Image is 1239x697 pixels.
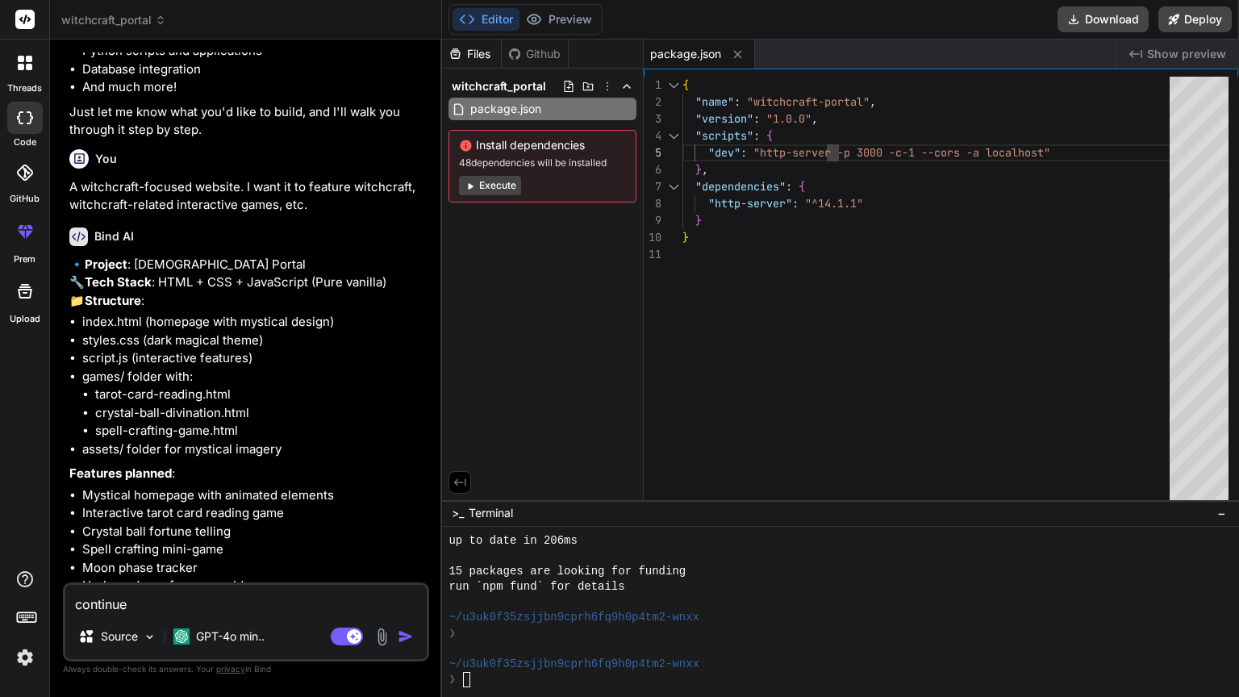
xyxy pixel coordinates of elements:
[82,440,426,459] li: assets/ folder for mystical imagery
[94,228,134,244] h6: Bind AI
[10,312,40,326] label: Upload
[519,8,599,31] button: Preview
[695,162,702,177] span: }
[69,103,426,140] p: Just let me know what you'd like to build, and I'll walk you through it step by step.
[695,128,753,143] span: "scripts"
[69,178,426,215] p: A witchcraft-focused website. I want it to feature witchcraft, witchcraft-related interactive gam...
[644,178,661,195] div: 7
[786,179,792,194] span: :
[753,145,1050,160] span: "http-server -p 3000 -c-1 --cors -a localhost"
[644,144,661,161] div: 5
[453,8,519,31] button: Editor
[69,465,426,483] p: :
[69,465,172,481] strong: Features planned
[452,78,546,94] span: witchcraft_portal
[373,628,391,646] img: attachment
[792,196,799,211] span: :
[663,178,684,195] div: Click to collapse the range.
[644,229,661,246] div: 10
[799,179,805,194] span: {
[663,127,684,144] div: Click to collapse the range.
[10,192,40,206] label: GitHub
[82,78,426,97] li: And much more!
[459,137,626,153] span: Install dependencies
[82,540,426,559] li: Spell crafting mini-game
[82,349,426,368] li: script.js (interactive features)
[695,213,702,227] span: }
[85,257,127,272] strong: Project
[85,293,141,308] strong: Structure
[644,212,661,229] div: 9
[442,46,501,62] div: Files
[14,253,35,266] label: prem
[101,628,138,645] p: Source
[663,77,684,94] div: Click to collapse the range.
[7,81,42,95] label: threads
[82,332,426,350] li: styles.css (dark magical theme)
[448,626,457,641] span: ❯
[82,61,426,79] li: Database integration
[650,46,721,62] span: package.json
[82,523,426,541] li: Crystal ball fortune telling
[734,94,740,109] span: :
[469,505,513,521] span: Terminal
[143,630,156,644] img: Pick Models
[695,111,753,126] span: "version"
[398,628,414,645] img: icon
[811,111,818,126] span: ,
[82,504,426,523] li: Interactive tarot card reading game
[196,628,265,645] p: GPT-4o min..
[644,161,661,178] div: 6
[69,256,426,311] p: 🔹 : [DEMOGRAPHIC_DATA] Portal 🔧 : HTML + CSS + JavaScript (Pure vanilla) 📁 :
[644,195,661,212] div: 8
[708,196,792,211] span: "http-server"
[82,486,426,505] li: Mystical homepage with animated elements
[644,127,661,144] div: 4
[805,196,863,211] span: "^14.1.1"
[740,145,747,160] span: :
[502,46,568,62] div: Github
[82,559,426,578] li: Moon phase tracker
[459,157,626,169] span: 48 dependencies will be installed
[95,422,426,440] li: spell-crafting-game.html
[459,176,521,195] button: Execute
[82,577,426,595] li: Herb garden reference guide
[753,111,760,126] span: :
[766,111,811,126] span: "1.0.0"
[644,77,661,94] div: 1
[682,230,689,244] span: }
[695,94,734,109] span: "name"
[1147,46,1226,62] span: Show preview
[644,94,661,111] div: 2
[870,94,876,109] span: ,
[644,246,661,263] div: 11
[82,313,426,332] li: index.html (homepage with mystical design)
[747,94,870,109] span: "witchcraft-portal"
[95,404,426,423] li: crystal-ball-divination.html
[1217,505,1226,521] span: −
[448,672,457,687] span: ❯
[753,128,760,143] span: :
[14,136,36,149] label: code
[173,628,190,645] img: GPT-4o mini
[1158,6,1232,32] button: Deploy
[452,505,464,521] span: >_
[85,274,152,290] strong: Tech Stack
[1214,500,1229,526] button: −
[708,145,740,160] span: "dev"
[682,77,689,92] span: {
[61,12,166,28] span: witchcraft_portal
[82,368,426,440] li: games/ folder with:
[216,664,245,674] span: privacy
[695,179,786,194] span: "dependencies"
[702,162,708,177] span: ,
[469,99,543,119] span: package.json
[448,610,699,625] span: ~/u3uk0f35zsjjbn9cprh6fq9h0p4tm2-wnxx
[63,662,429,677] p: Always double-check its answers. Your in Bind
[448,564,686,579] span: 15 packages are looking for funding
[448,579,624,595] span: run `npm fund` for details
[11,644,39,671] img: settings
[448,657,699,672] span: ~/u3uk0f35zsjjbn9cprh6fq9h0p4tm2-wnxx
[644,111,661,127] div: 3
[1058,6,1149,32] button: Download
